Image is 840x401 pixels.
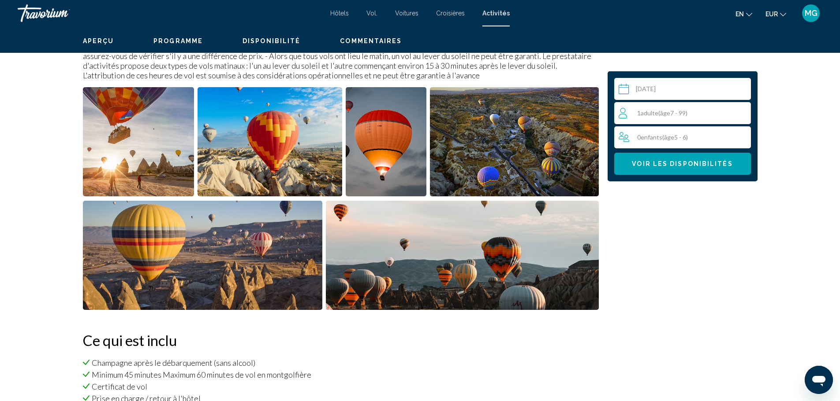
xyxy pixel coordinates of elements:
[658,109,687,117] span: ( 7 - 99)
[765,7,786,20] button: Changer de devise
[346,87,426,197] button: Open full-screen image slider
[83,37,114,45] button: Aperçu
[664,133,674,141] span: âge
[765,11,778,18] font: EUR
[436,10,465,17] a: Croisières
[198,87,342,197] button: Open full-screen image slider
[805,366,833,394] iframe: Bouton de lancement de la fenêtre de messagerie
[799,4,822,22] button: Menu utilisateur
[153,37,203,45] button: Programme
[330,10,349,17] a: Hôtels
[83,358,599,368] li: Champagne après le débarquement (sans alcool)
[637,133,688,141] span: 0
[735,11,744,18] font: en
[805,8,818,18] font: MG
[614,102,751,148] button: Travelers: 1 adult, 0 children
[395,10,418,17] a: Voitures
[430,87,599,197] button: Open full-screen image slider
[243,37,300,45] button: Disponibilité
[340,37,402,45] button: Commentaires
[632,161,732,168] span: Voir les disponibilités
[326,200,599,310] button: Open full-screen image slider
[18,4,321,22] a: Travorium
[637,109,687,117] span: 1
[614,153,751,175] button: Voir les disponibilités
[83,331,599,349] h2: Ce qui est inclu
[83,87,194,197] button: Open full-screen image slider
[660,109,670,117] span: âge
[662,133,688,141] span: ( 5 - 6)
[366,10,377,17] a: Vol.
[641,133,662,141] span: Enfants
[83,382,599,391] li: Certificat de vol
[641,109,658,117] span: Adulte
[83,200,323,310] button: Open full-screen image slider
[83,370,599,379] li: Minimum 45 minutes Maximum 60 minutes de vol en montgolfière
[482,10,510,17] a: Activités
[735,7,752,20] button: Changer de langue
